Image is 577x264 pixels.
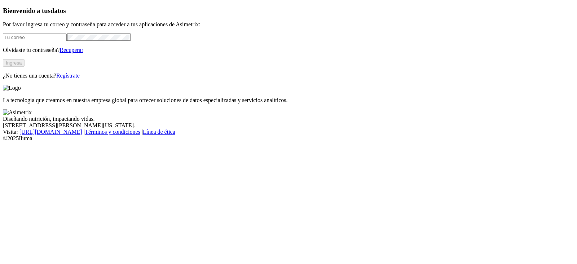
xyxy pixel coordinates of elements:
img: Asimetrix [3,109,32,116]
a: Línea de ética [143,129,175,135]
p: La tecnología que creamos en nuestra empresa global para ofrecer soluciones de datos especializad... [3,97,574,104]
img: Logo [3,85,21,91]
span: datos [50,7,66,14]
p: Olvidaste tu contraseña? [3,47,574,53]
p: ¿No tienes una cuenta? [3,72,574,79]
input: Tu correo [3,34,67,41]
h3: Bienvenido a tus [3,7,574,15]
button: Ingresa [3,59,25,67]
a: Recuperar [60,47,83,53]
a: Regístrate [56,72,80,79]
div: [STREET_ADDRESS][PERSON_NAME][US_STATE]. [3,122,574,129]
a: [URL][DOMAIN_NAME] [19,129,82,135]
a: Términos y condiciones [85,129,140,135]
div: Diseñando nutrición, impactando vidas. [3,116,574,122]
p: Por favor ingresa tu correo y contraseña para acceder a tus aplicaciones de Asimetrix: [3,21,574,28]
div: Visita : | | [3,129,574,135]
div: © 2025 Iluma [3,135,574,142]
